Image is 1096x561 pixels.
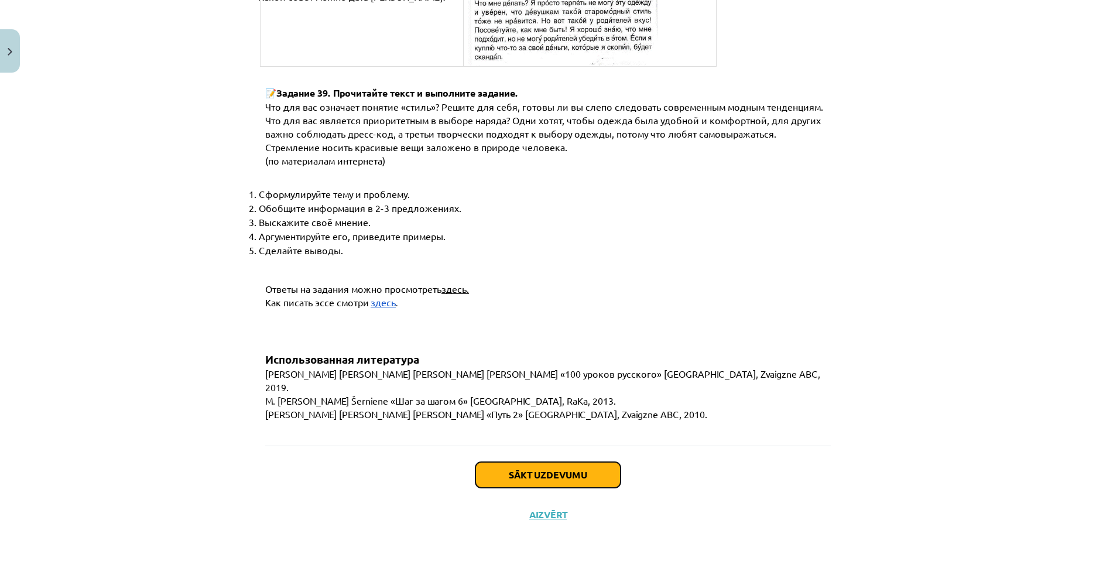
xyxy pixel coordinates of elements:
[259,216,371,228] span: Выскажите своё мнение.
[526,509,570,521] button: Aizvērt
[441,283,469,295] span: здесь.
[265,296,369,308] span: Как писать эссе смотри
[265,101,826,153] span: Что для вас означает понятие «стиль»? Решите для себя, готовы ли вы слепо следовать современным м...
[265,155,385,166] span: (по материалам интернета)
[265,87,276,99] span: 📝
[259,188,410,200] span: Сформулируйте тему и проблему.
[259,244,343,256] span: Сделайте выводы.
[259,230,446,242] span: Аргументируйте его, приведите примеры.
[276,87,518,99] span: Задание 39. Прочитайте текст и выполните задание.
[475,462,621,488] button: Sākt uzdevumu
[265,283,441,295] span: Ответы на задания можно просмотреть
[371,296,396,308] span: здесь
[265,408,707,420] span: [PERSON_NAME] [PERSON_NAME] [PERSON_NAME] «Путь 2» [GEOGRAPHIC_DATA], Zvaigzne ABC, 2010.
[8,48,12,56] img: icon-close-lesson-0947bae3869378f0d4975bcd49f059093ad1ed9edebbc8119c70593378902aed.svg
[265,368,823,393] span: [PERSON_NAME] [PERSON_NAME] [PERSON_NAME] [PERSON_NAME] «100 уроков русского» [GEOGRAPHIC_DATA], ...
[265,297,398,308] b: .
[259,202,461,214] span: Обобщите информация в 2-3 предложениях.
[371,297,396,308] a: здесь
[265,352,419,367] span: Использованная литература
[265,395,616,406] span: M. [PERSON_NAME] Šerniene «Шаг за шагом 6» [GEOGRAPHIC_DATA], RaKa, 2013.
